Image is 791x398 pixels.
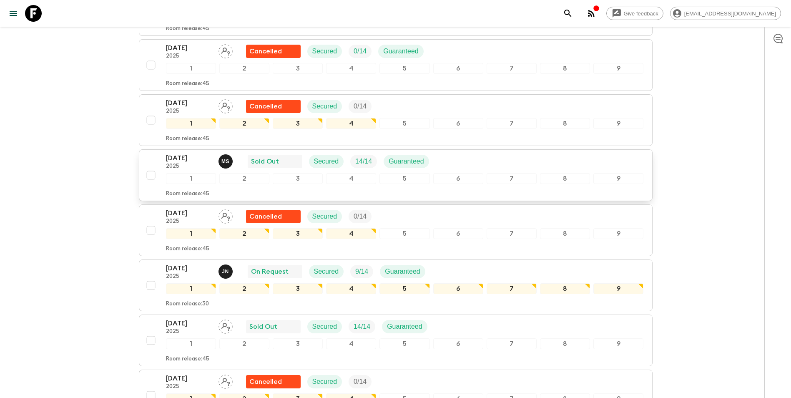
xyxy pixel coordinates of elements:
p: 2025 [166,163,212,170]
p: Room release: 45 [166,25,209,32]
div: 5 [379,283,429,294]
span: Assign pack leader [218,47,233,53]
div: 2 [219,63,269,74]
p: Secured [314,267,339,277]
div: Secured [309,265,344,278]
div: Trip Fill [349,320,375,333]
p: 2025 [166,53,212,60]
div: 9 [593,173,643,184]
div: Flash Pack cancellation [246,375,301,388]
div: 1 [166,173,216,184]
p: Cancelled [249,377,282,387]
div: 3 [273,228,323,239]
p: Sold Out [249,322,277,332]
p: 2025 [166,108,212,115]
div: 6 [433,283,483,294]
div: 2 [219,173,269,184]
p: [DATE] [166,373,212,383]
div: 8 [540,283,590,294]
p: Secured [312,101,337,111]
p: 0 / 14 [354,377,367,387]
div: 9 [593,338,643,349]
p: Room release: 45 [166,81,209,87]
div: 1 [166,118,216,129]
p: 9 / 14 [355,267,368,277]
p: 2025 [166,218,212,225]
p: 0 / 14 [354,101,367,111]
div: Secured [307,100,342,113]
div: Secured [307,375,342,388]
button: [DATE]2025Janita NurmiOn RequestSecuredTrip FillGuaranteed123456789Room release:30 [139,259,653,311]
p: 14 / 14 [355,156,372,166]
p: [DATE] [166,263,212,273]
div: 2 [219,228,269,239]
div: Trip Fill [349,45,372,58]
p: Guaranteed [389,156,424,166]
button: JN [218,264,234,279]
p: Sold Out [251,156,279,166]
p: 2025 [166,273,212,280]
button: [DATE]2025Assign pack leaderSold OutSecuredTrip FillGuaranteed123456789Room release:45 [139,315,653,366]
div: 3 [273,63,323,74]
p: 2025 [166,383,212,390]
div: 9 [593,283,643,294]
span: Assign pack leader [218,322,233,329]
button: MS [218,154,234,169]
div: 5 [379,118,429,129]
p: 14 / 14 [354,322,370,332]
span: Give feedback [619,10,663,17]
p: Guaranteed [385,267,420,277]
div: Secured [309,155,344,168]
div: 6 [433,63,483,74]
p: 0 / 14 [354,212,367,222]
div: Trip Fill [350,155,377,168]
div: Trip Fill [349,210,372,223]
div: [EMAIL_ADDRESS][DOMAIN_NAME] [670,7,781,20]
button: [DATE]2025Assign pack leaderFlash Pack cancellationSecuredTrip Fill123456789Room release:45 [139,204,653,256]
div: Trip Fill [349,375,372,388]
p: Cancelled [249,101,282,111]
div: 8 [540,338,590,349]
div: 5 [379,63,429,74]
div: 2 [219,283,269,294]
span: Assign pack leader [218,377,233,384]
p: 0 / 14 [354,46,367,56]
div: 6 [433,173,483,184]
div: 1 [166,228,216,239]
button: menu [5,5,22,22]
div: 2 [219,338,269,349]
button: [DATE]2025Assign pack leaderFlash Pack cancellationSecuredTrip Fill123456789Room release:45 [139,94,653,146]
div: 9 [593,118,643,129]
div: 8 [540,173,590,184]
div: 9 [593,63,643,74]
span: Assign pack leader [218,212,233,219]
p: [DATE] [166,98,212,108]
p: Guaranteed [387,322,422,332]
p: Room release: 45 [166,246,209,252]
div: 8 [540,228,590,239]
div: 4 [326,173,376,184]
div: Secured [307,320,342,333]
div: 7 [487,338,537,349]
div: 4 [326,63,376,74]
div: 3 [273,118,323,129]
div: 1 [166,283,216,294]
span: Janita Nurmi [218,267,234,274]
div: 7 [487,283,537,294]
div: Flash Pack cancellation [246,45,301,58]
div: 4 [326,228,376,239]
span: Magda Sotiriadis [218,157,234,164]
p: Secured [312,212,337,222]
p: Room release: 45 [166,191,209,197]
p: Secured [312,46,337,56]
div: 5 [379,228,429,239]
div: 8 [540,118,590,129]
p: [DATE] [166,318,212,328]
button: [DATE]2025Assign pack leaderFlash Pack cancellationSecuredTrip FillGuaranteed123456789Room releas... [139,39,653,91]
div: Flash Pack cancellation [246,100,301,113]
p: 2025 [166,328,212,335]
div: 4 [326,338,376,349]
div: 4 [326,283,376,294]
div: 7 [487,173,537,184]
p: Cancelled [249,212,282,222]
